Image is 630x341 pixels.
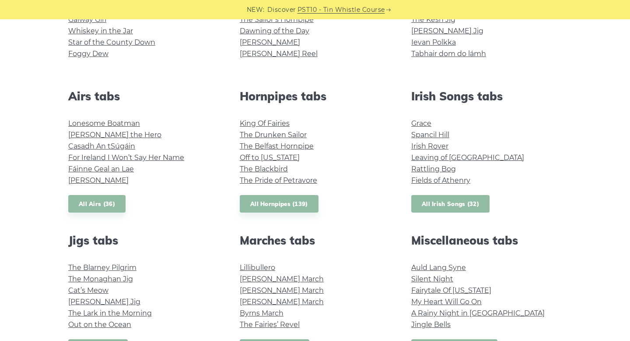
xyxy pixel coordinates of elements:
[411,142,448,150] a: Irish Rover
[68,165,134,173] a: Fáinne Geal an Lae
[68,298,140,306] a: [PERSON_NAME] Jig
[411,27,483,35] a: [PERSON_NAME] Jig
[411,50,486,58] a: Tabhair dom do lámh
[240,165,288,173] a: The Blackbird
[68,263,136,272] a: The Blarney Pilgrim
[68,38,155,46] a: Star of the County Down
[411,89,562,103] h2: Irish Songs tabs
[240,131,307,139] a: The Drunken Sailor
[411,15,455,24] a: The Kesh Jig
[240,176,317,185] a: The Pride of Petravore
[411,263,466,272] a: Auld Lang Syne
[411,119,431,128] a: Grace
[68,119,140,128] a: Lonesome Boatman
[247,5,265,15] span: NEW:
[411,298,482,306] a: My Heart Will Go On
[240,153,300,162] a: Off to [US_STATE]
[240,263,275,272] a: Lillibullero
[297,5,385,15] a: PST10 - Tin Whistle Course
[411,275,453,283] a: Silent Night
[68,142,135,150] a: Casadh An tSúgáin
[267,5,296,15] span: Discover
[411,286,491,295] a: Fairytale Of [US_STATE]
[240,15,314,24] a: The Sailor’s Hornpipe
[68,15,106,24] a: Galway Girl
[411,309,545,317] a: A Rainy Night in [GEOGRAPHIC_DATA]
[68,234,219,247] h2: Jigs tabs
[240,142,314,150] a: The Belfast Hornpipe
[240,38,300,46] a: [PERSON_NAME]
[240,320,300,329] a: The Fairies’ Revel
[240,50,318,58] a: [PERSON_NAME] Reel
[411,131,449,139] a: Spancil Hill
[240,275,324,283] a: [PERSON_NAME] March
[411,153,524,162] a: Leaving of [GEOGRAPHIC_DATA]
[68,153,184,162] a: For Ireland I Won’t Say Her Name
[68,27,133,35] a: Whiskey in the Jar
[411,38,456,46] a: Ievan Polkka
[411,165,456,173] a: Rattling Bog
[240,27,309,35] a: Dawning of the Day
[68,195,126,213] a: All Airs (36)
[411,320,451,329] a: Jingle Bells
[68,50,108,58] a: Foggy Dew
[240,298,324,306] a: [PERSON_NAME] March
[411,176,470,185] a: Fields of Athenry
[411,234,562,247] h2: Miscellaneous tabs
[240,309,283,317] a: Byrns March
[68,131,161,139] a: [PERSON_NAME] the Hero
[68,176,129,185] a: [PERSON_NAME]
[240,286,324,295] a: [PERSON_NAME] March
[68,286,108,295] a: Cat’s Meow
[240,234,390,247] h2: Marches tabs
[240,195,318,213] a: All Hornpipes (139)
[68,320,131,329] a: Out on the Ocean
[68,89,219,103] h2: Airs tabs
[240,89,390,103] h2: Hornpipes tabs
[68,309,152,317] a: The Lark in the Morning
[68,275,133,283] a: The Monaghan Jig
[411,195,490,213] a: All Irish Songs (32)
[240,119,290,128] a: King Of Fairies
